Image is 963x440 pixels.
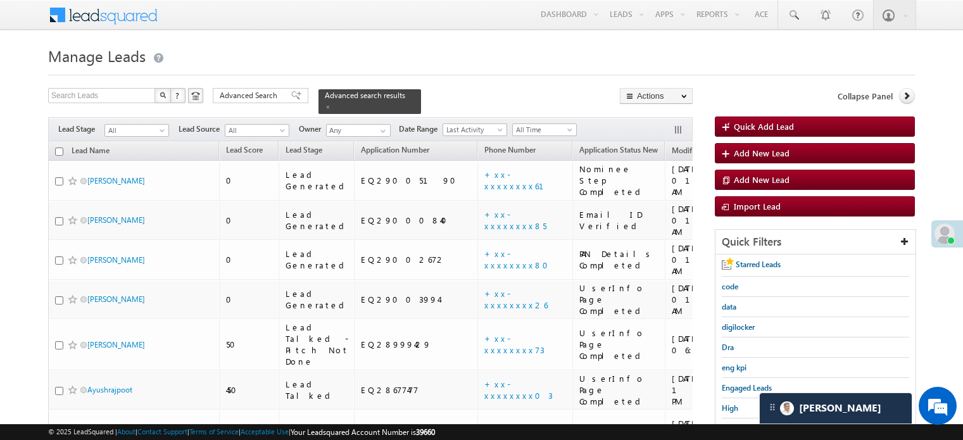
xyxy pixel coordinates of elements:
[759,393,912,424] div: carter-dragCarter[PERSON_NAME]
[573,143,664,160] a: Application Status New
[579,209,659,232] div: Email ID Verified
[672,333,734,356] div: [DATE] 06:25 PM
[226,215,273,226] div: 0
[286,169,349,192] div: Lead Generated
[286,322,349,367] div: Lead Talked - Pitch Not Done
[361,254,472,265] div: EQ29002672
[443,123,507,136] a: Last Activity
[179,123,225,135] span: Lead Source
[722,383,772,393] span: Engaged Leads
[189,427,239,436] a: Terms of Service
[137,427,187,436] a: Contact Support
[279,143,329,160] a: Lead Stage
[226,254,273,265] div: 0
[87,255,145,265] a: [PERSON_NAME]
[361,175,472,186] div: EQ29005190
[286,145,322,154] span: Lead Stage
[326,124,391,137] input: Type to Search
[87,340,145,349] a: [PERSON_NAME]
[170,88,186,103] button: ?
[484,209,546,231] a: +xx-xxxxxxxx85
[579,145,658,154] span: Application Status New
[484,379,553,401] a: +xx-xxxxxxxx03
[105,125,165,136] span: All
[226,175,273,186] div: 0
[484,169,559,191] a: +xx-xxxxxxxx61
[220,143,269,160] a: Lead Score
[48,426,435,438] span: © 2025 LeadSquared | | | | |
[443,124,503,135] span: Last Activity
[225,124,289,137] a: All
[672,242,734,277] div: [DATE] 01:07 AM
[361,384,472,396] div: EQ28677477
[734,121,794,132] span: Quick Add Lead
[65,144,116,160] a: Lead Name
[736,260,781,269] span: Starred Leads
[286,209,349,232] div: Lead Generated
[722,363,746,372] span: eng kpi
[799,402,881,414] span: Carter
[299,123,326,135] span: Owner
[226,384,273,396] div: 450
[715,230,916,255] div: Quick Filters
[579,373,659,407] div: UserInfo Page Completed
[722,282,738,291] span: code
[672,146,714,155] span: Modified On
[722,343,734,352] span: Dra
[325,91,405,100] span: Advanced search results
[620,88,693,104] button: Actions
[399,123,443,135] span: Date Range
[484,333,544,355] a: +xx-xxxxxxxx73
[665,143,733,160] a: Modified On (sorted descending)
[226,339,273,350] div: 50
[767,402,777,412] img: carter-drag
[87,176,145,185] a: [PERSON_NAME]
[416,427,435,437] span: 39660
[87,385,132,394] a: Ayushrajpoot
[117,427,135,436] a: About
[55,148,63,156] input: Check all records
[175,90,181,101] span: ?
[838,91,893,102] span: Collapse Panel
[226,294,273,305] div: 0
[734,148,790,158] span: Add New Lead
[484,288,548,310] a: +xx-xxxxxxxx26
[512,123,577,136] a: All Time
[513,124,573,135] span: All Time
[672,163,734,198] div: [DATE] 01:07 AM
[579,282,659,317] div: UserInfo Page Completed
[160,92,166,98] img: Search
[361,215,472,226] div: EQ29000840
[361,339,472,350] div: EQ28999429
[780,401,794,415] img: Carter
[87,294,145,304] a: [PERSON_NAME]
[87,215,145,225] a: [PERSON_NAME]
[291,427,435,437] span: Your Leadsquared Account Number is
[579,327,659,361] div: UserInfo Page Completed
[734,201,781,211] span: Import Lead
[672,203,734,237] div: [DATE] 01:07 AM
[734,174,790,185] span: Add New Lead
[722,302,736,311] span: data
[361,294,472,305] div: EQ29003994
[104,124,169,137] a: All
[286,288,349,311] div: Lead Generated
[374,125,389,137] a: Show All Items
[220,90,281,101] span: Advanced Search
[579,248,659,271] div: PAN Details Completed
[722,403,738,413] span: High
[484,248,556,270] a: +xx-xxxxxxxx80
[286,248,349,271] div: Lead Generated
[672,282,734,317] div: [DATE] 01:05 AM
[355,143,436,160] a: Application Number
[579,163,659,198] div: Nominee Step Completed
[722,322,755,332] span: digilocker
[672,373,734,407] div: [DATE] 11:55 PM
[225,125,286,136] span: All
[241,427,289,436] a: Acceptable Use
[484,145,536,154] span: Phone Number
[58,123,104,135] span: Lead Stage
[286,379,349,401] div: Lead Talked
[478,143,542,160] a: Phone Number
[226,145,263,154] span: Lead Score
